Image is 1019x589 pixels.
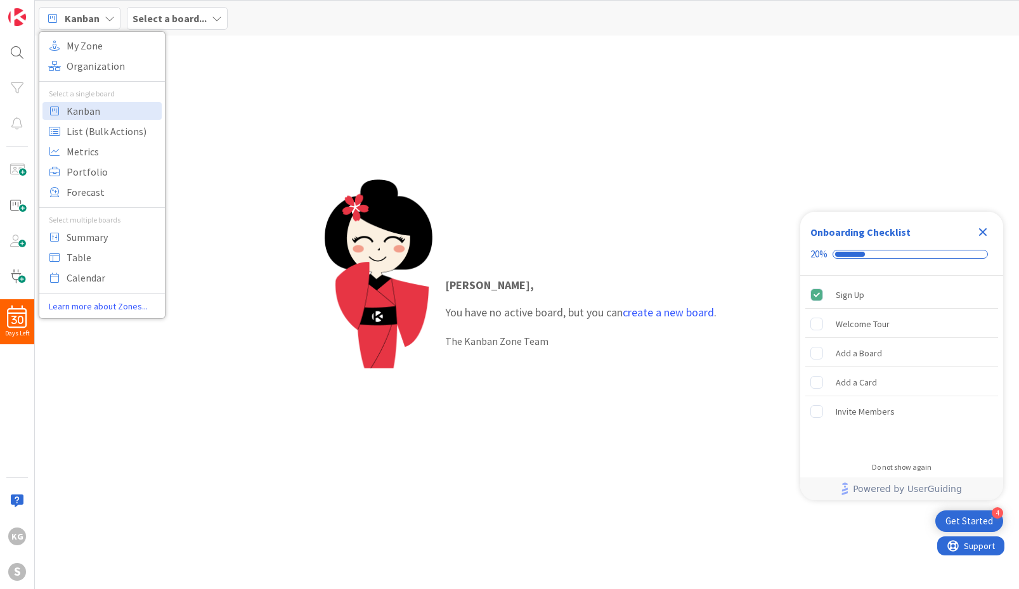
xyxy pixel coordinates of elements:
a: Kanban [42,102,162,120]
span: Metrics [67,142,158,161]
a: Metrics [42,143,162,160]
a: Table [42,249,162,266]
span: Kanban [65,11,100,26]
a: Forecast [42,183,162,201]
div: Onboarding Checklist [810,224,911,240]
div: Get Started [945,515,993,528]
div: 4 [992,507,1003,519]
span: Summary [67,228,158,247]
div: Checklist progress: 20% [810,249,993,260]
span: 30 [11,316,23,325]
div: Select multiple boards [39,214,165,226]
div: Do not show again [872,462,931,472]
span: Portfolio [67,162,158,181]
span: My Zone [67,36,158,55]
div: Open Get Started checklist, remaining modules: 4 [935,510,1003,532]
div: Welcome Tour [836,316,890,332]
div: Invite Members [836,404,895,419]
span: Organization [67,56,158,75]
a: Calendar [42,269,162,287]
div: Invite Members is incomplete. [805,398,998,425]
a: Organization [42,57,162,75]
span: Support [27,2,58,17]
a: My Zone [42,37,162,55]
div: The Kanban Zone Team [445,333,717,349]
div: Welcome Tour is incomplete. [805,310,998,338]
div: Checklist Container [800,212,1003,500]
div: Close Checklist [973,222,993,242]
div: Footer [800,477,1003,500]
div: KG [8,528,26,545]
div: Add a Board [836,346,882,361]
div: You have no active board, but you can . [445,304,717,321]
span: List (Bulk Actions) [67,122,158,141]
div: Checklist items [800,276,1003,454]
span: Calendar [67,268,158,287]
div: Sign Up [836,287,864,302]
a: List (Bulk Actions) [42,122,162,140]
a: Powered by UserGuiding [807,477,997,500]
span: Kanban [67,101,158,120]
span: Table [67,248,158,267]
b: Select a board... [133,12,207,25]
a: create a new board [623,305,714,320]
div: 20% [810,249,828,260]
div: Add a Card is incomplete. [805,368,998,396]
a: Learn more about Zones... [39,300,165,313]
img: Visit kanbanzone.com [8,8,26,26]
span: Powered by UserGuiding [853,481,962,496]
span: Forecast [67,183,158,202]
div: Add a Board is incomplete. [805,339,998,367]
a: Summary [42,228,162,246]
strong: [PERSON_NAME] , [445,278,534,292]
div: Select a single board [39,88,165,100]
div: Sign Up is complete. [805,281,998,309]
div: Add a Card [836,375,877,390]
a: Portfolio [42,163,162,181]
div: S [8,563,26,581]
